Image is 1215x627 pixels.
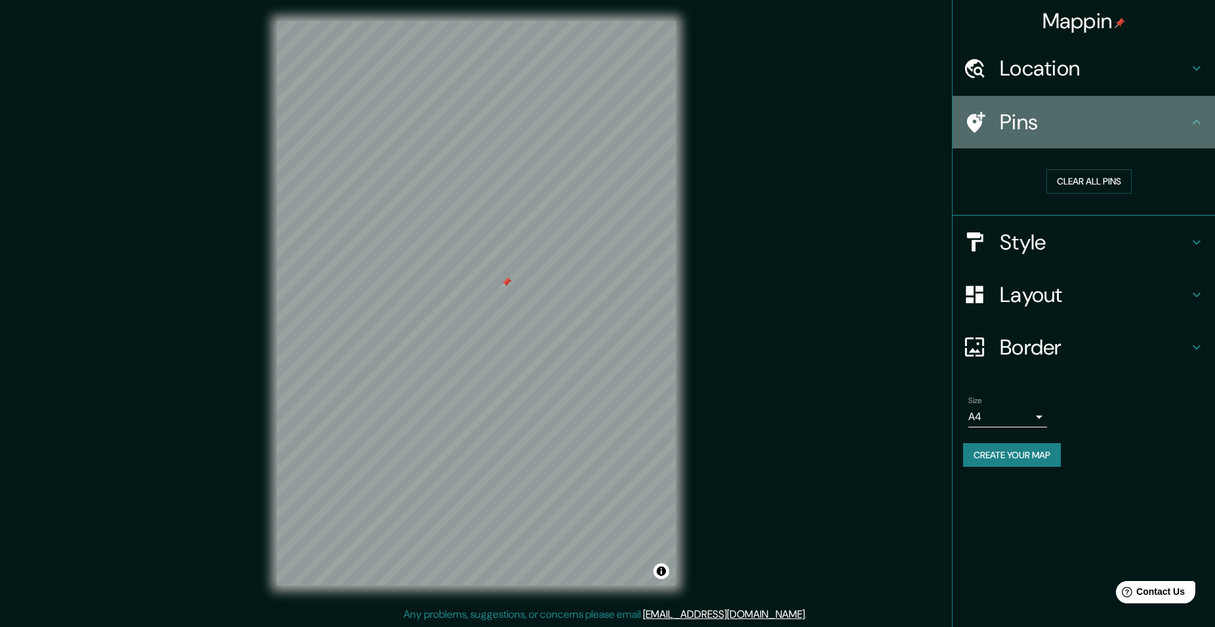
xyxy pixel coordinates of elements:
canvas: Map [277,21,676,586]
div: A4 [968,406,1047,427]
h4: Layout [1000,282,1189,308]
button: Toggle attribution [653,563,669,579]
h4: Border [1000,334,1189,360]
h4: Location [1000,55,1189,81]
p: Any problems, suggestions, or concerns please email . [403,607,807,622]
h4: Mappin [1042,8,1126,34]
h4: Style [1000,229,1189,255]
label: Size [968,395,982,406]
img: pin-icon.png [1115,18,1125,28]
h4: Pins [1000,109,1189,135]
button: Clear all pins [1046,169,1132,194]
a: [EMAIL_ADDRESS][DOMAIN_NAME] [643,607,805,621]
div: Layout [953,269,1215,321]
div: Border [953,321,1215,374]
div: . [809,607,812,622]
button: Create your map [963,443,1061,467]
div: . [807,607,809,622]
div: Style [953,216,1215,269]
iframe: Help widget launcher [1098,576,1201,613]
div: Location [953,42,1215,95]
div: Pins [953,96,1215,148]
